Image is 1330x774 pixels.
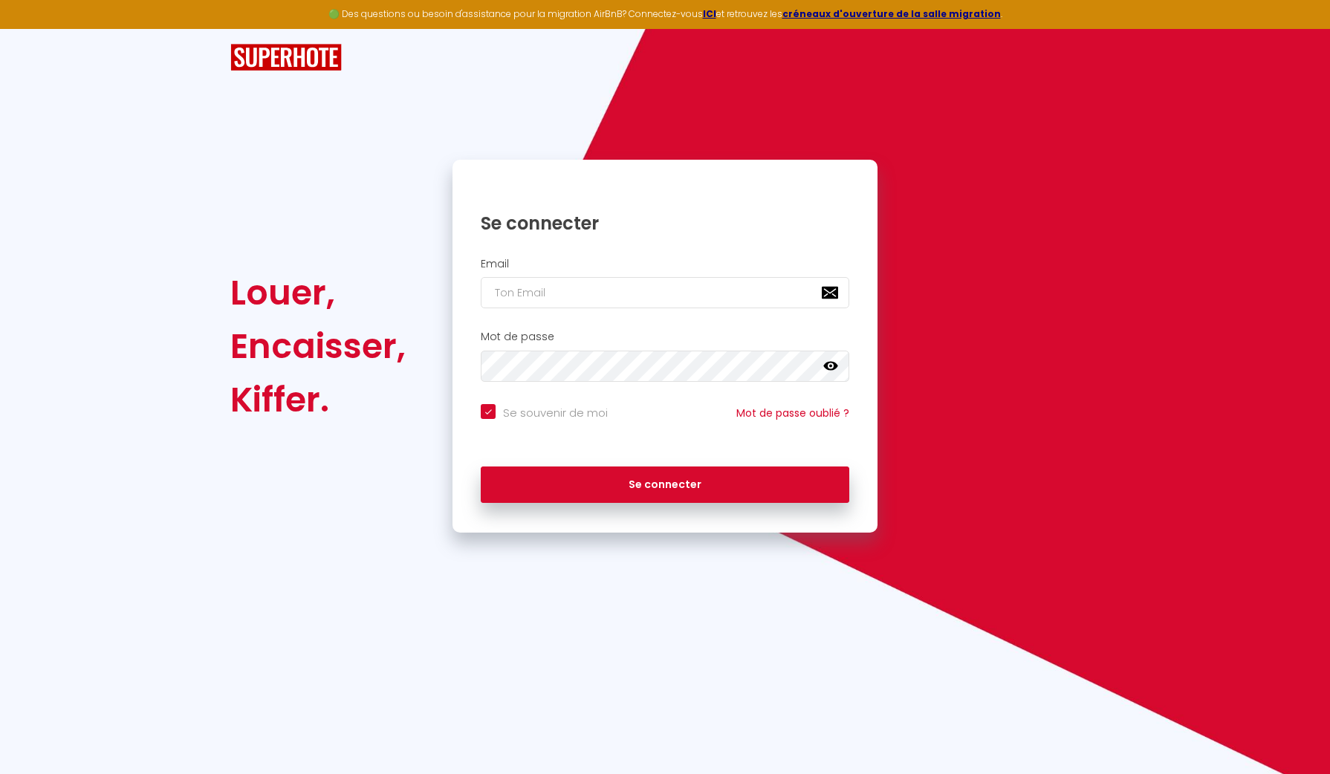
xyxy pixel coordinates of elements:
[782,7,1001,20] a: créneaux d'ouverture de la salle migration
[230,266,406,319] div: Louer,
[481,258,849,270] h2: Email
[230,319,406,373] div: Encaisser,
[230,373,406,426] div: Kiffer.
[481,277,849,308] input: Ton Email
[481,212,849,235] h1: Se connecter
[481,331,849,343] h2: Mot de passe
[703,7,716,20] a: ICI
[481,466,849,504] button: Se connecter
[736,406,849,420] a: Mot de passe oublié ?
[230,44,342,71] img: SuperHote logo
